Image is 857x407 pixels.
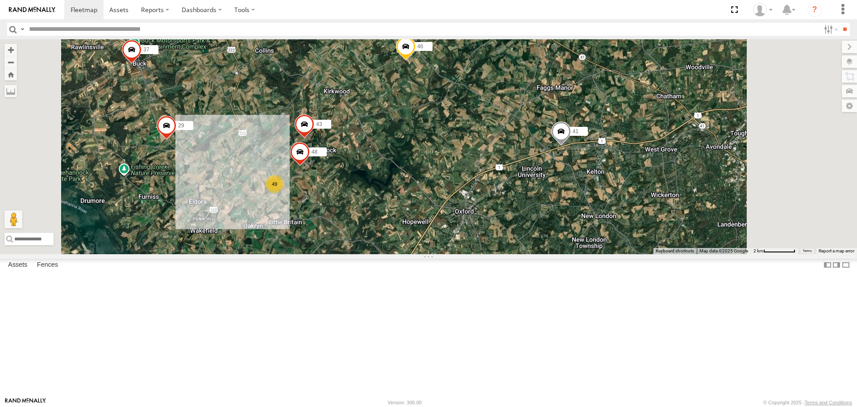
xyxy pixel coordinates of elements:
label: Search Filter Options [820,23,840,36]
button: Zoom in [4,44,17,56]
label: Map Settings [842,100,857,112]
button: Zoom Home [4,68,17,80]
a: Visit our Website [5,398,46,407]
div: Chris Burkhart [750,3,776,17]
a: Terms (opens in new tab) [803,249,812,252]
label: Fences [33,259,62,272]
span: 2 km [753,248,763,253]
i: ? [807,3,822,17]
label: Assets [4,259,32,272]
span: 29 [178,123,184,129]
span: Map data ©2025 Google [699,248,748,253]
a: Report a map error [819,248,854,253]
label: Search Query [19,23,26,36]
img: rand-logo.svg [9,7,55,13]
span: 43 [316,121,322,127]
span: 37 [143,46,149,53]
span: 46 [417,43,423,50]
label: Hide Summary Table [841,259,850,272]
div: © Copyright 2025 - [763,400,852,405]
button: Zoom out [4,56,17,68]
label: Dock Summary Table to the Right [832,259,841,272]
button: Map Scale: 2 km per 68 pixels [751,248,798,254]
a: Terms and Conditions [805,400,852,405]
label: Measure [4,85,17,97]
span: 41 [573,128,578,134]
span: 48 [312,149,317,155]
label: Dock Summary Table to the Left [823,259,832,272]
div: 49 [266,175,283,193]
button: Drag Pegman onto the map to open Street View [4,210,22,228]
button: Keyboard shortcuts [656,248,694,254]
div: Version: 306.00 [388,400,422,405]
